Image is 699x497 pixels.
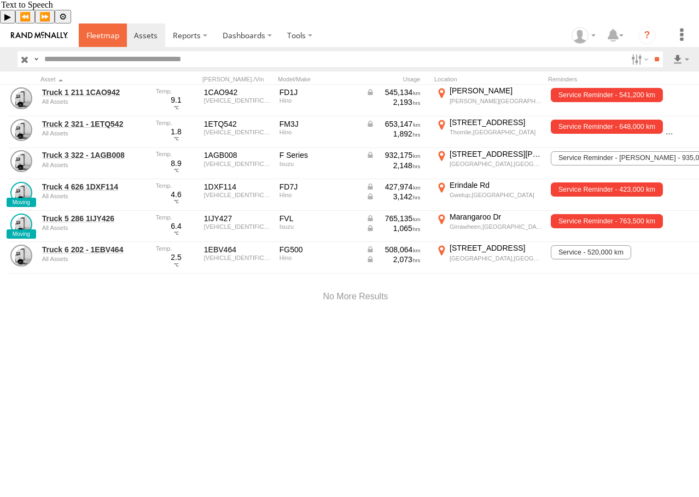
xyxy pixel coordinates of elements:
[450,86,542,96] div: [PERSON_NAME]
[10,245,32,267] a: View Asset Details
[55,10,71,23] button: Settings
[279,87,358,97] div: FD1J
[204,161,272,167] div: JALDSR33MW3000020
[278,75,360,83] div: Model/Make
[156,87,196,111] div: 9.1
[631,23,663,47] a: ?
[366,129,421,139] div: 1,892
[11,32,68,39] img: rand-logo.svg
[434,212,544,241] label: Click to View Current Location
[366,119,421,129] div: Data from Vehicle CANbus
[279,245,358,255] div: FG500
[434,117,544,147] label: Click to View Current Location
[450,117,542,127] div: [STREET_ADDRESS]
[42,256,148,262] div: undefined
[450,191,542,199] div: Gwelup,[GEOGRAPHIC_DATA]
[204,129,272,135] div: JHDFM8JRKXXX12600
[450,223,542,230] div: Girrawheen,[GEOGRAPHIC_DATA]
[204,87,272,97] div: 1CAO942
[279,192,358,198] div: Hino
[366,150,421,160] div: Data from Vehicle CANbus
[672,51,690,67] label: Export results as...
[603,23,627,47] label: Notifications
[551,88,662,102] span: Service Reminder - 541,200 km
[366,223,421,233] div: Data from Vehicle CANbus
[434,180,544,210] label: Click to View Current Location
[366,87,421,97] div: Data from Vehicle CANbus
[669,23,694,47] label: System Management
[204,97,272,104] div: JHDFD1JLPXXX11345
[204,214,272,223] div: 1IJY427
[450,97,542,105] div: [PERSON_NAME][GEOGRAPHIC_DATA],[GEOGRAPHIC_DATA]
[551,245,631,259] span: Service - 520,000 km
[42,162,148,168] div: undefined
[279,182,358,192] div: FD7J
[434,243,544,273] label: Click to View Current Location
[156,150,196,174] div: 8.9
[204,192,272,198] div: JHDFD7JJPMXXX1017
[42,224,148,231] div: undefined
[10,214,32,235] a: View Asset Details
[551,182,662,197] span: Service Reminder - 423,000 km
[42,87,148,97] a: Truck 1 211 1CAO942
[638,27,656,44] i: ?
[548,75,630,83] div: Reminders
[551,214,662,228] span: Service Reminder - 763,500 km
[450,243,542,253] div: [STREET_ADDRESS]
[156,245,196,268] div: 2.5
[202,75,273,83] div: [PERSON_NAME]./Vin
[551,120,662,134] span: Service Reminder - 648,000 km
[42,130,148,137] div: undefined
[366,97,421,107] div: 2,193
[204,119,272,129] div: 1ETQ542
[10,119,32,141] a: View Asset Details
[366,161,421,170] div: 2,148
[279,161,358,167] div: Isuzu
[204,245,272,255] div: 1EBV464
[32,51,40,67] label: Search Query
[366,192,421,202] div: Data from Vehicle CANbus
[434,75,544,83] div: Location
[450,212,542,222] div: Marangaroo Dr
[450,180,542,190] div: Erindale Rd
[279,150,358,160] div: F Series
[35,10,55,23] button: Forward
[204,255,272,261] div: JHDFG8JPMXXX10109
[10,182,32,204] a: View Asset Details
[366,214,421,223] div: Data from Vehicle CANbus
[42,98,148,105] div: undefined
[450,160,542,168] div: [GEOGRAPHIC_DATA],[GEOGRAPHIC_DATA]
[156,119,196,143] div: 1.8
[450,128,542,136] div: Thornlie,[GEOGRAPHIC_DATA]
[42,150,148,160] a: Truck 3 322 - 1AGB008
[204,223,272,230] div: JALFVM34W87000283
[366,182,421,192] div: Data from Vehicle CANbus
[279,129,358,135] div: Hino
[279,119,358,129] div: FM3J
[434,149,544,179] label: Click to View Current Location
[156,182,196,205] div: 4.6
[204,150,272,160] div: 1AGB008
[40,75,150,83] div: Click to Sort
[627,51,650,67] label: Search Filter Options
[450,149,542,159] div: [STREET_ADDRESS][PERSON_NAME]
[156,214,196,237] div: 6.4
[568,27,599,44] div: Julian Wright
[42,214,148,223] a: Truck 5 286 1IJY426
[279,223,358,230] div: Isuzu
[204,182,272,192] div: 1DXF114
[10,87,32,109] a: View Asset Details
[434,86,544,115] label: Click to View Current Location
[10,150,32,172] a: View Asset Details
[279,214,358,223] div: FVL
[366,255,421,264] div: Data from Vehicle CANbus
[279,97,358,104] div: Hino
[450,255,542,262] div: [GEOGRAPHIC_DATA],[GEOGRAPHIC_DATA]
[42,245,148,255] a: Truck 6 202 - 1EBV464
[279,255,358,261] div: Hino
[15,10,35,23] button: Previous
[42,119,148,129] a: Truck 2 321 - 1ETQ542
[364,75,430,83] div: Usage
[42,193,148,199] div: undefined
[42,182,148,192] a: Truck 4 626 1DXF114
